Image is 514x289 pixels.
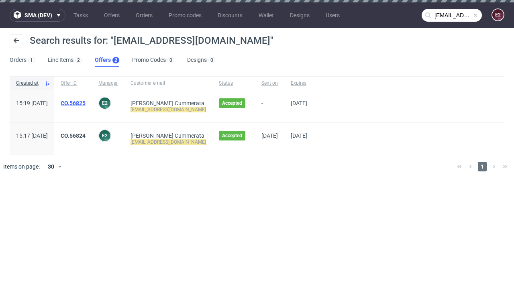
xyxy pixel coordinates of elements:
[131,107,206,112] mark: [EMAIL_ADDRESS][DOMAIN_NAME]
[213,9,247,22] a: Discounts
[16,132,48,139] span: 15:17 [DATE]
[261,100,278,113] span: -
[16,100,48,106] span: 15:19 [DATE]
[114,57,117,63] div: 2
[478,162,487,171] span: 1
[291,132,307,139] span: [DATE]
[131,132,204,139] a: [PERSON_NAME] Cummerata
[131,139,206,145] mark: [EMAIL_ADDRESS][DOMAIN_NAME]
[77,57,80,63] div: 2
[210,57,213,63] div: 0
[48,54,82,67] a: Line Items2
[291,100,307,106] span: [DATE]
[131,9,157,22] a: Orders
[131,80,206,87] span: Customer email
[16,80,41,87] span: Created at
[492,9,504,20] figcaption: e2
[169,57,172,63] div: 0
[61,80,86,87] span: Offer ID
[321,9,345,22] a: Users
[43,161,57,172] div: 30
[261,80,278,87] span: Sent on
[222,132,242,139] span: Accepted
[261,132,278,139] span: [DATE]
[222,100,242,106] span: Accepted
[24,12,52,18] span: sma (dev)
[164,9,206,22] a: Promo codes
[99,98,110,109] figcaption: e2
[10,54,35,67] a: Orders1
[3,163,40,171] span: Items on page:
[99,130,110,141] figcaption: e2
[219,80,249,87] span: Status
[61,132,86,139] a: CO.56824
[95,54,119,67] a: Offers2
[285,9,314,22] a: Designs
[99,9,124,22] a: Offers
[132,54,174,67] a: Promo Codes0
[10,9,65,22] button: sma (dev)
[69,9,93,22] a: Tasks
[254,9,279,22] a: Wallet
[187,54,215,67] a: Designs0
[61,100,86,106] a: CO.56825
[98,80,118,87] span: Manager
[30,35,273,46] span: Search results for: "[EMAIL_ADDRESS][DOMAIN_NAME]"
[30,57,33,63] div: 1
[131,100,204,106] a: [PERSON_NAME] Cummerata
[291,80,307,87] span: Expires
